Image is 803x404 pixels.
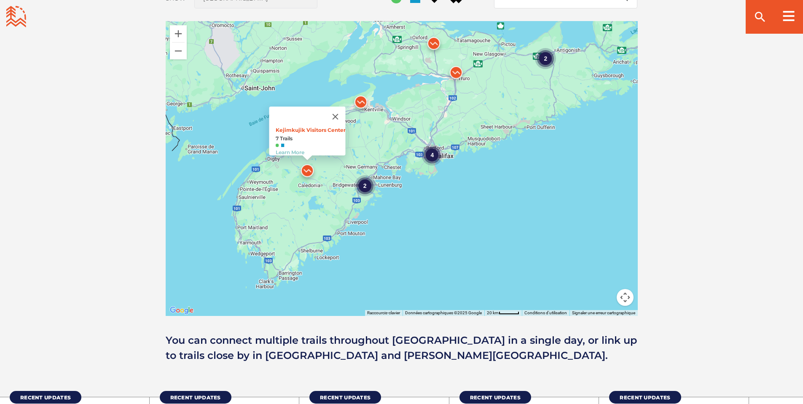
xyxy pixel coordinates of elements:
button: Commandes de la caméra de la carte [617,289,634,306]
a: Recent Updates [160,391,231,404]
span: 20 km [487,310,499,315]
button: Raccourcis-clavier [367,310,400,316]
span: Données cartographiques ©2025 Google [405,310,482,315]
a: Ouvrir cette zone dans Google Maps (s'ouvre dans une nouvelle fenêtre) [168,305,196,316]
button: Zoom avant [170,25,187,42]
a: Conditions d'utilisation (s'ouvre dans un nouvel onglet) [524,310,567,315]
span: Recent Updates [320,394,371,401]
a: Kejimkujik Visitors Center [275,127,345,133]
img: Google [168,305,196,316]
span: Recent Updates [20,394,71,401]
span: Recent Updates [170,394,221,401]
div: 4 [422,144,443,166]
img: Green Circle [275,144,279,147]
span: Recent Updates [620,394,670,401]
p: You can connect multiple trails throughout [GEOGRAPHIC_DATA] in a single day, or link up to trail... [166,333,638,363]
a: Learn More [275,149,304,155]
div: 2 [354,175,375,196]
span: Recent Updates [470,394,521,401]
ion-icon: search [753,10,767,24]
button: Fermer [325,107,345,127]
button: Échelle cartographique : 20 km pour 45 px [484,310,522,316]
strong: 7 Trails [275,135,345,142]
a: Recent Updates [459,391,531,404]
img: Blue Square [281,144,284,147]
div: 2 [535,48,556,69]
a: Signaler une erreur cartographique [572,310,635,315]
a: Recent Updates [609,391,681,404]
a: Recent Updates [10,391,81,404]
a: Recent Updates [309,391,381,404]
button: Zoom arrière [170,43,187,59]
